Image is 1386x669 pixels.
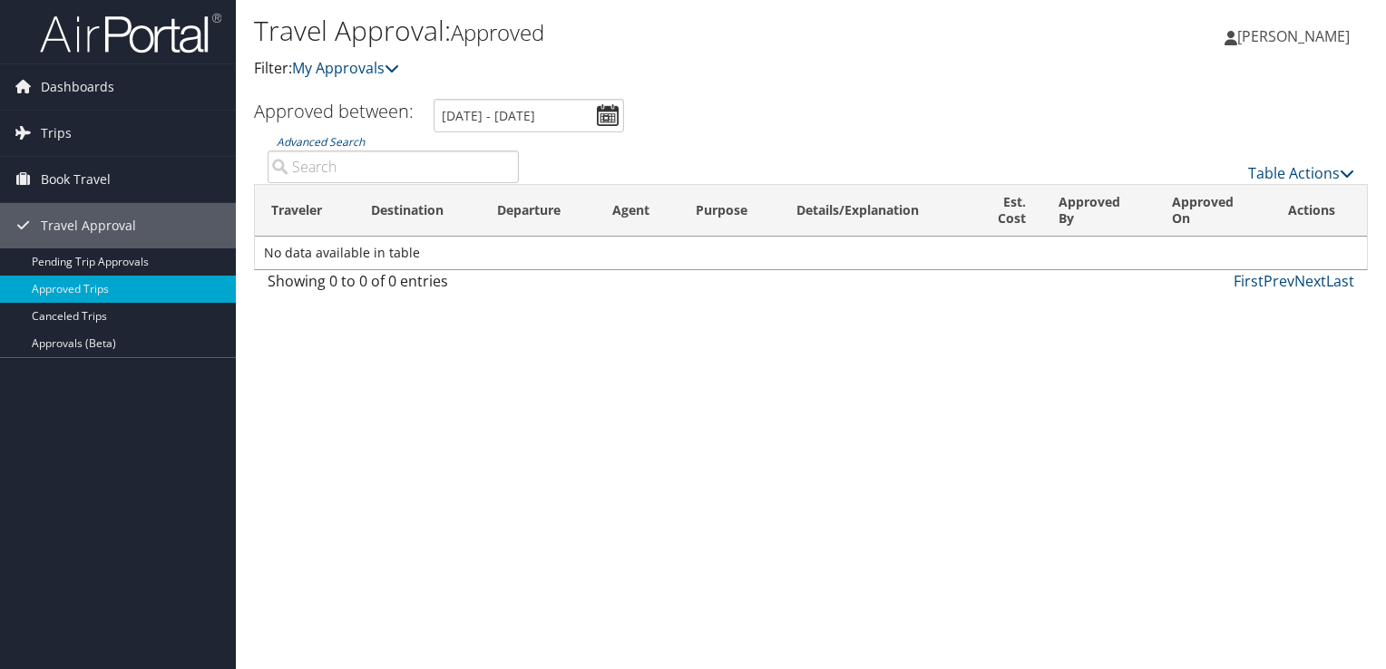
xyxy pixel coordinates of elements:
th: Approved By: activate to sort column ascending [1042,185,1155,237]
a: First [1234,271,1264,291]
span: Trips [41,111,72,156]
div: Showing 0 to 0 of 0 entries [268,270,519,301]
a: Last [1326,271,1354,291]
h3: Approved between: [254,99,414,123]
img: airportal-logo.png [40,12,221,54]
th: Est. Cost: activate to sort column ascending [965,185,1042,237]
th: Details/Explanation [780,185,966,237]
th: Approved On: activate to sort column ascending [1156,185,1272,237]
input: [DATE] - [DATE] [434,99,624,132]
a: Prev [1264,271,1294,291]
span: [PERSON_NAME] [1237,26,1350,46]
a: Table Actions [1248,163,1354,183]
a: My Approvals [292,58,399,78]
a: [PERSON_NAME] [1225,9,1368,63]
th: Departure: activate to sort column ascending [481,185,596,237]
td: No data available in table [255,237,1367,269]
th: Traveler: activate to sort column ascending [255,185,355,237]
th: Destination: activate to sort column ascending [355,185,481,237]
th: Purpose [679,185,780,237]
h1: Travel Approval: [254,12,997,50]
span: Travel Approval [41,203,136,248]
th: Agent [596,185,679,237]
a: Next [1294,271,1326,291]
a: Advanced Search [277,134,365,150]
span: Book Travel [41,157,111,202]
th: Actions [1272,185,1367,237]
p: Filter: [254,57,997,81]
span: Dashboards [41,64,114,110]
small: Approved [451,17,544,47]
input: Advanced Search [268,150,519,183]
